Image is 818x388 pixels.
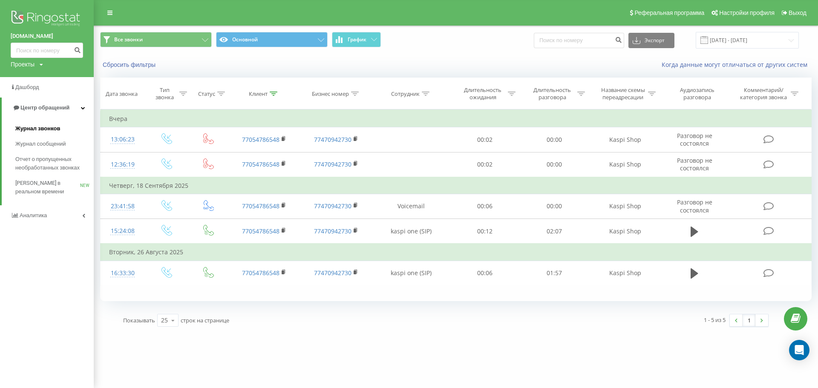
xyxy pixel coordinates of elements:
[520,219,589,244] td: 02:07
[242,202,279,210] a: 77054786548
[15,155,89,172] span: Отчет о пропущенных необработанных звонках
[450,219,520,244] td: 00:12
[589,219,661,244] td: Kaspi Shop
[789,340,809,360] div: Open Intercom Messenger
[704,316,726,324] div: 1 - 5 из 5
[15,140,66,148] span: Журнал сообщений
[634,9,704,16] span: Реферальная программа
[15,84,39,90] span: Дашборд
[181,316,229,324] span: строк на странице
[15,152,94,175] a: Отчет о пропущенных необработанных звонках
[20,104,69,111] span: Центр обращений
[101,244,812,261] td: Вторник, 26 Августа 2025
[391,90,420,98] div: Сотрудник
[161,316,168,325] div: 25
[15,124,60,133] span: Журнал звонков
[15,175,94,199] a: [PERSON_NAME] в реальном времениNEW
[242,160,279,168] a: 77054786548
[15,136,94,152] a: Журнал сообщений
[789,9,806,16] span: Выход
[312,90,349,98] div: Бизнес номер
[11,43,83,58] input: Поиск по номеру
[332,32,381,47] button: График
[101,110,812,127] td: Вчера
[314,160,351,168] a: 77470942730
[15,121,94,136] a: Журнал звонков
[242,227,279,235] a: 77054786548
[739,86,789,101] div: Комментарий/категория звонка
[677,132,712,147] span: Разговор не состоялся
[11,60,35,69] div: Проекты
[589,194,661,218] td: Kaspi Shop
[11,9,83,30] img: Ringostat logo
[114,36,143,43] span: Все звонки
[348,37,366,43] span: График
[372,194,450,218] td: Voicemail
[314,135,351,144] a: 77470942730
[589,152,661,177] td: Kaspi Shop
[2,98,94,118] a: Центр обращений
[534,33,624,48] input: Поиск по номеру
[109,223,136,239] div: 15:24:08
[520,194,589,218] td: 00:00
[719,9,775,16] span: Настройки профиля
[677,156,712,172] span: Разговор не состоялся
[109,265,136,282] div: 16:33:30
[372,219,450,244] td: kaspi one (SIP)
[314,227,351,235] a: 77470942730
[677,198,712,214] span: Разговор не состоялся
[743,314,755,326] a: 1
[460,86,506,101] div: Длительность ожидания
[628,33,674,48] button: Экспорт
[530,86,575,101] div: Длительность разговора
[314,269,351,277] a: 77470942730
[198,90,215,98] div: Статус
[242,269,279,277] a: 77054786548
[520,127,589,152] td: 00:00
[15,179,80,196] span: [PERSON_NAME] в реальном времени
[450,127,520,152] td: 00:02
[589,261,661,285] td: Kaspi Shop
[106,90,138,98] div: Дата звонка
[450,194,520,218] td: 00:06
[109,131,136,148] div: 13:06:23
[520,261,589,285] td: 01:57
[216,32,328,47] button: Основной
[314,202,351,210] a: 77470942730
[242,135,279,144] a: 77054786548
[372,261,450,285] td: kaspi one (SIP)
[450,261,520,285] td: 00:06
[11,32,83,40] a: [DOMAIN_NAME]
[249,90,268,98] div: Клиент
[153,86,177,101] div: Тип звонка
[600,86,646,101] div: Название схемы переадресации
[662,60,812,69] a: Когда данные могут отличаться от других систем
[670,86,725,101] div: Аудиозапись разговора
[109,156,136,173] div: 12:36:19
[109,198,136,215] div: 23:41:58
[100,32,212,47] button: Все звонки
[20,212,47,218] span: Аналитика
[450,152,520,177] td: 00:02
[100,61,160,69] button: Сбросить фильтры
[123,316,155,324] span: Показывать
[101,177,812,194] td: Четверг, 18 Сентября 2025
[589,127,661,152] td: Kaspi Shop
[520,152,589,177] td: 00:00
